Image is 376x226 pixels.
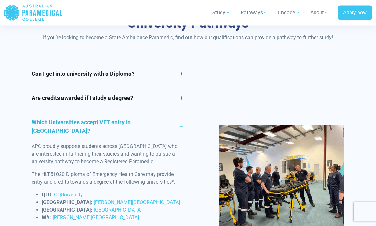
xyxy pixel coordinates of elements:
a: Can I get into university with a Diploma? [32,62,184,86]
a: Pathways [237,4,272,22]
a: [GEOGRAPHIC_DATA] [94,207,142,213]
a: [PERSON_NAME][GEOGRAPHIC_DATA] [53,215,139,221]
strong: [GEOGRAPHIC_DATA]: [42,207,92,213]
a: [PERSON_NAME][GEOGRAPHIC_DATA] [94,200,180,206]
strong: QLD: [42,192,53,198]
a: Are credits awarded if I study a degree? [32,86,184,110]
strong: WA: [42,215,51,221]
p: The HLT51020 Diploma of Emergency Health Care may provide entry and credits towards a degree at t... [32,171,184,186]
a: CQUniversity [54,192,83,198]
p: If you’re looking to become a State Ambulance Paramedic, find out how our qualifications can prov... [32,34,345,42]
p: APC proudly supports students across [GEOGRAPHIC_DATA] who are interested in furthering their stu... [32,143,184,166]
a: About [307,4,333,22]
a: Australian Paramedical College [4,3,63,23]
a: Engage [274,4,304,22]
a: Study [208,4,234,22]
strong: [GEOGRAPHIC_DATA]: [42,200,92,206]
a: Apply now [338,6,372,20]
a: Which Universities accept VET entry in [GEOGRAPHIC_DATA]? [32,110,184,143]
